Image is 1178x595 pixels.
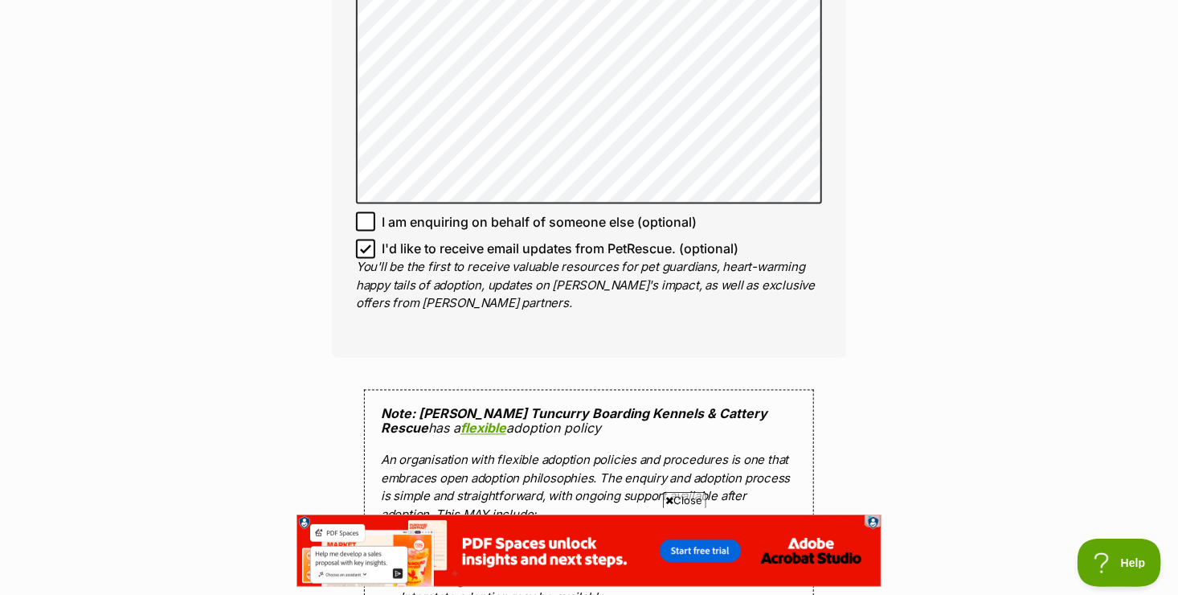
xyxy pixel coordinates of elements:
img: consumer-privacy-logo.png [765,2,778,14]
p: An organisation with flexible adoption policies and procedures is one that embraces open adoption... [381,452,797,524]
span: Close [663,492,706,508]
a: Privacy Notification [763,2,779,14]
strong: Note: [PERSON_NAME] Tuncurry Boarding Kennels & Cattery Rescue [381,406,767,437]
a: flexible [460,421,506,437]
img: iconc.png [763,1,778,13]
p: You'll be the first to receive valuable resources for pet guardians, heart-warming happy tails of... [356,259,822,314]
span: I am enquiring on behalf of someone else (optional) [382,212,697,232]
iframe: Help Scout Beacon - Open [1078,539,1162,587]
iframe: Advertisement [297,515,881,587]
img: consumer-privacy-logo.png [2,2,14,14]
span: I'd like to receive email updates from PetRescue. (optional) [382,240,738,259]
